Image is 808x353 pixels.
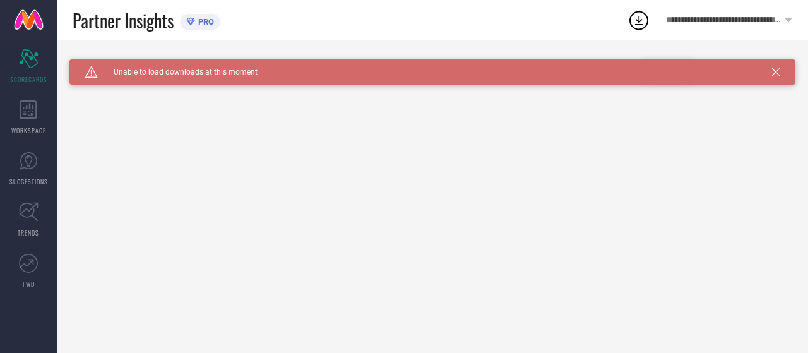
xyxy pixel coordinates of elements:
span: Partner Insights [73,8,174,33]
span: WORKSPACE [11,126,46,135]
span: SCORECARDS [10,75,47,84]
span: PRO [195,17,214,27]
span: TRENDS [18,228,39,237]
span: SUGGESTIONS [9,177,48,186]
div: Open download list [627,9,650,32]
span: Unable to load downloads at this moment [98,68,258,76]
div: Brand [69,59,196,68]
span: FWD [23,279,35,289]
